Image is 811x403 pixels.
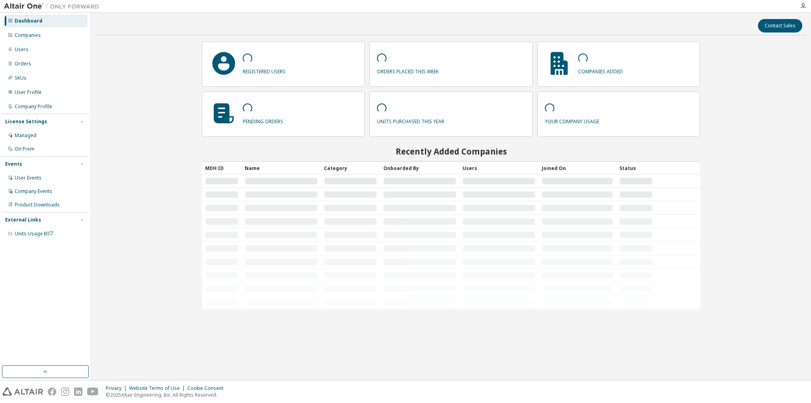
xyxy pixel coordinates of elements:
div: External Links [5,217,41,223]
p: © 2025 Altair Engineering, Inc. All Rights Reserved. [106,392,228,398]
h2: Recently Added Companies [202,146,701,157]
p: pending orders [243,116,283,125]
p: your company usage [545,116,599,125]
div: Privacy [106,385,129,392]
div: Events [5,161,22,167]
div: Users [463,162,535,174]
img: linkedin.svg [74,388,82,396]
img: altair_logo.svg [2,388,43,396]
button: Contact Sales [758,19,802,32]
div: Company Events [15,188,52,195]
div: Category [324,162,377,174]
div: Onboarded By [383,162,456,174]
p: companies added [578,66,623,75]
div: Orders [15,61,31,67]
div: Company Profile [15,103,52,110]
div: On Prem [15,146,34,152]
img: instagram.svg [61,388,69,396]
div: MDH ID [205,162,238,174]
p: units purchased this year [377,116,444,125]
img: youtube.svg [87,388,99,396]
div: Users [15,46,29,53]
img: facebook.svg [48,388,56,396]
p: registered users [243,66,286,75]
div: Companies [15,32,41,38]
div: Joined On [542,162,613,174]
div: Dashboard [15,18,42,24]
div: Status [619,162,653,174]
img: Altair One [4,2,103,10]
div: Product Downloads [15,202,60,208]
div: Cookie Consent [187,385,228,392]
p: orders placed this week [377,66,439,75]
div: Managed [15,132,36,139]
div: Name [245,162,318,174]
div: Website Terms of Use [129,385,187,392]
div: SKUs [15,75,27,81]
div: User Events [15,175,42,181]
div: User Profile [15,89,42,95]
span: Units Usage BI [15,230,53,237]
div: License Settings [5,118,47,125]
